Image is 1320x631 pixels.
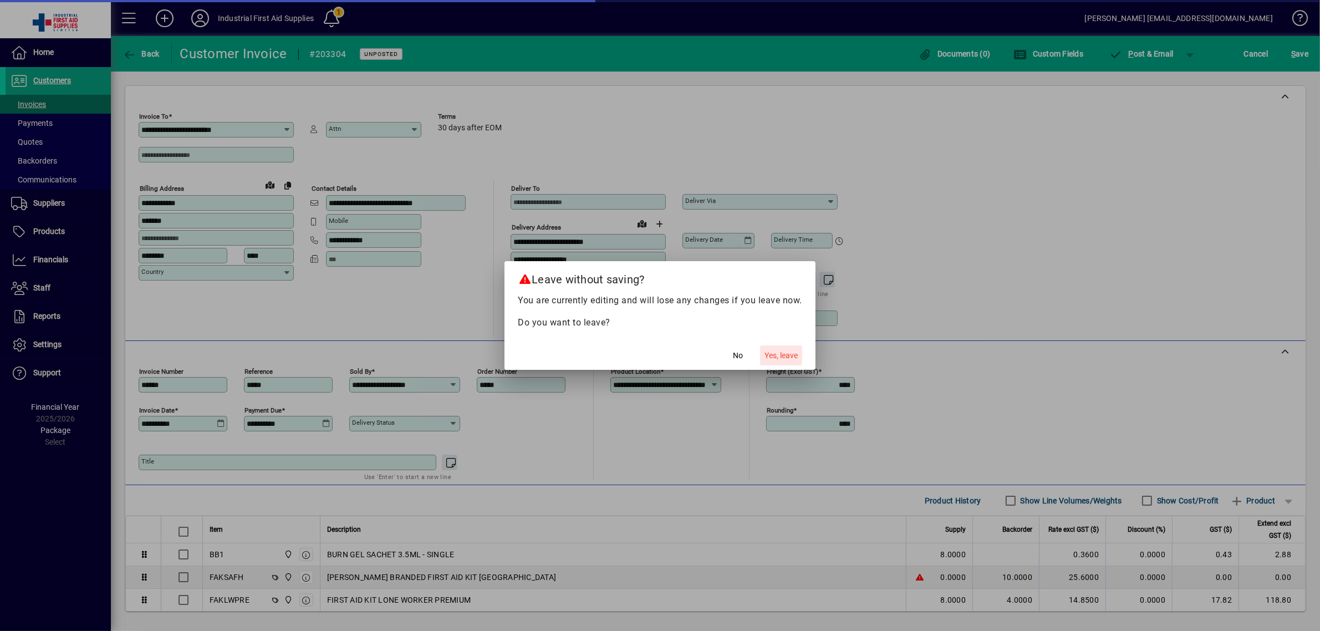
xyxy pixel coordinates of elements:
[765,350,798,362] span: Yes, leave
[760,345,802,365] button: Yes, leave
[720,345,756,365] button: No
[733,350,743,362] span: No
[504,261,816,293] h2: Leave without saving?
[518,316,802,329] p: Do you want to leave?
[518,294,802,307] p: You are currently editing and will lose any changes if you leave now.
